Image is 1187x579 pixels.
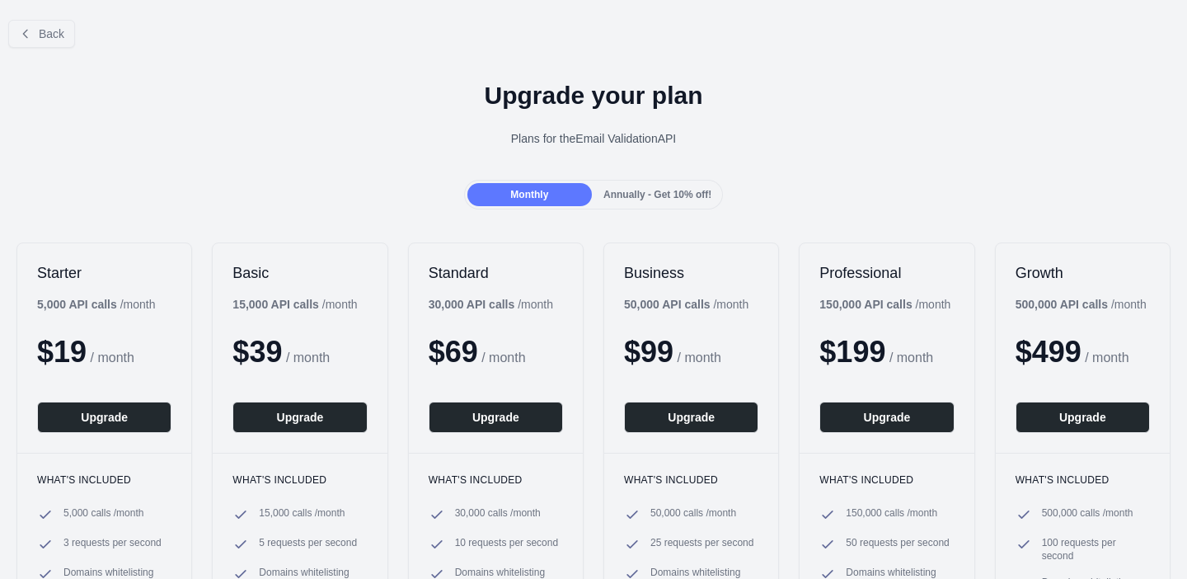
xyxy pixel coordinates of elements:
b: 150,000 API calls [819,298,912,311]
h2: Standard [429,263,563,283]
span: $ 499 [1016,335,1081,369]
div: / month [1016,296,1147,313]
span: $ 69 [429,335,478,369]
h2: Business [624,263,758,283]
span: $ 199 [819,335,885,369]
div: / month [624,296,748,313]
h2: Growth [1016,263,1150,283]
b: 50,000 API calls [624,298,711,311]
div: / month [429,296,553,313]
b: 30,000 API calls [429,298,515,311]
b: 500,000 API calls [1016,298,1108,311]
h2: Professional [819,263,954,283]
div: / month [819,296,950,313]
span: $ 99 [624,335,673,369]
